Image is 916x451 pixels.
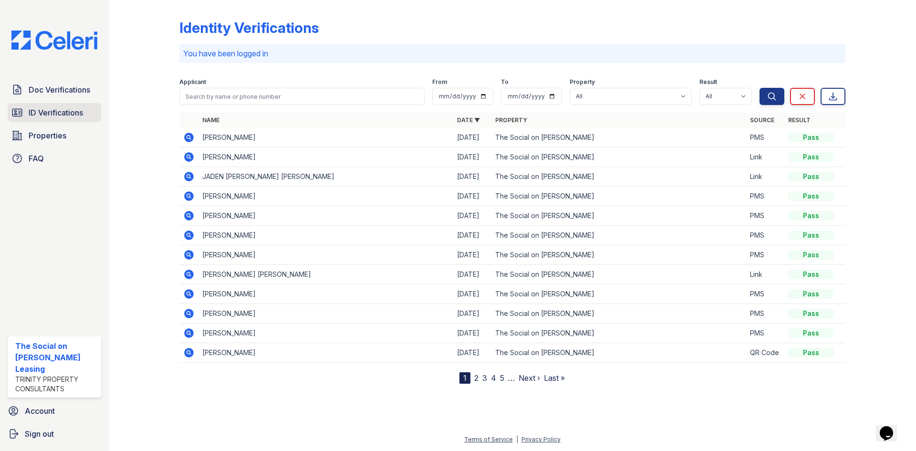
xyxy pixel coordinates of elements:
label: Applicant [179,78,206,86]
div: Pass [788,270,834,279]
td: PMS [746,187,784,206]
td: [PERSON_NAME] [198,343,453,363]
div: Pass [788,328,834,338]
div: | [516,436,518,443]
a: Privacy Policy [521,436,561,443]
div: Trinity Property Consultants [15,375,97,394]
td: Link [746,265,784,284]
div: Pass [788,250,834,260]
td: PMS [746,304,784,324]
td: PMS [746,324,784,343]
td: [DATE] [453,206,491,226]
a: 3 [482,373,487,383]
a: Property [495,116,527,124]
span: … [508,372,515,384]
td: [PERSON_NAME] [PERSON_NAME] [198,265,453,284]
td: The Social on [PERSON_NAME] [491,187,746,206]
a: Sign out [4,424,105,443]
div: The Social on [PERSON_NAME] Leasing [15,340,97,375]
span: Doc Verifications [29,84,90,95]
a: ID Verifications [8,103,101,122]
div: 1 [459,372,470,384]
iframe: chat widget [876,413,906,441]
td: [DATE] [453,284,491,304]
a: Next › [519,373,540,383]
td: The Social on [PERSON_NAME] [491,245,746,265]
div: Pass [788,172,834,181]
td: The Social on [PERSON_NAME] [491,128,746,147]
td: [DATE] [453,147,491,167]
a: Properties [8,126,101,145]
span: FAQ [29,153,44,164]
td: Link [746,167,784,187]
td: [PERSON_NAME] [198,147,453,167]
td: [DATE] [453,324,491,343]
td: [PERSON_NAME] [198,128,453,147]
td: The Social on [PERSON_NAME] [491,343,746,363]
td: PMS [746,226,784,245]
td: The Social on [PERSON_NAME] [491,226,746,245]
div: Pass [788,211,834,220]
span: Sign out [25,428,54,440]
img: CE_Logo_Blue-a8612792a0a2168367f1c8372b55b34899dd931a85d93a1a3d3e32e68fde9ad4.png [4,31,105,50]
td: The Social on [PERSON_NAME] [491,147,746,167]
td: PMS [746,245,784,265]
td: [PERSON_NAME] [198,245,453,265]
a: Doc Verifications [8,80,101,99]
a: Name [202,116,219,124]
span: ID Verifications [29,107,83,118]
div: Pass [788,309,834,318]
td: PMS [746,128,784,147]
td: [PERSON_NAME] [198,226,453,245]
a: 4 [491,373,496,383]
td: [DATE] [453,265,491,284]
a: 2 [474,373,479,383]
td: [DATE] [453,167,491,187]
p: You have been logged in [183,48,842,59]
td: The Social on [PERSON_NAME] [491,304,746,324]
td: The Social on [PERSON_NAME] [491,167,746,187]
td: [DATE] [453,343,491,363]
label: To [501,78,509,86]
td: PMS [746,206,784,226]
label: Result [699,78,717,86]
a: Result [788,116,811,124]
td: [DATE] [453,226,491,245]
div: Pass [788,289,834,299]
div: Pass [788,231,834,240]
td: [PERSON_NAME] [198,304,453,324]
td: [DATE] [453,128,491,147]
a: Terms of Service [464,436,513,443]
div: Pass [788,191,834,201]
td: The Social on [PERSON_NAME] [491,265,746,284]
td: The Social on [PERSON_NAME] [491,324,746,343]
span: Account [25,405,55,417]
td: [PERSON_NAME] [198,206,453,226]
a: 5 [500,373,504,383]
input: Search by name or phone number [179,88,425,105]
td: [PERSON_NAME] [198,324,453,343]
td: The Social on [PERSON_NAME] [491,206,746,226]
a: Last » [544,373,565,383]
div: Identity Verifications [179,19,319,36]
a: Date ▼ [457,116,480,124]
td: The Social on [PERSON_NAME] [491,284,746,304]
label: From [432,78,447,86]
span: Properties [29,130,66,141]
div: Pass [788,152,834,162]
a: Account [4,401,105,420]
td: Link [746,147,784,167]
td: JADEN [PERSON_NAME] [PERSON_NAME] [198,167,453,187]
td: [DATE] [453,245,491,265]
td: [PERSON_NAME] [198,284,453,304]
td: [PERSON_NAME] [198,187,453,206]
div: Pass [788,133,834,142]
a: Source [750,116,774,124]
td: QR Code [746,343,784,363]
td: PMS [746,284,784,304]
td: [DATE] [453,304,491,324]
td: [DATE] [453,187,491,206]
div: Pass [788,348,834,357]
a: FAQ [8,149,101,168]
